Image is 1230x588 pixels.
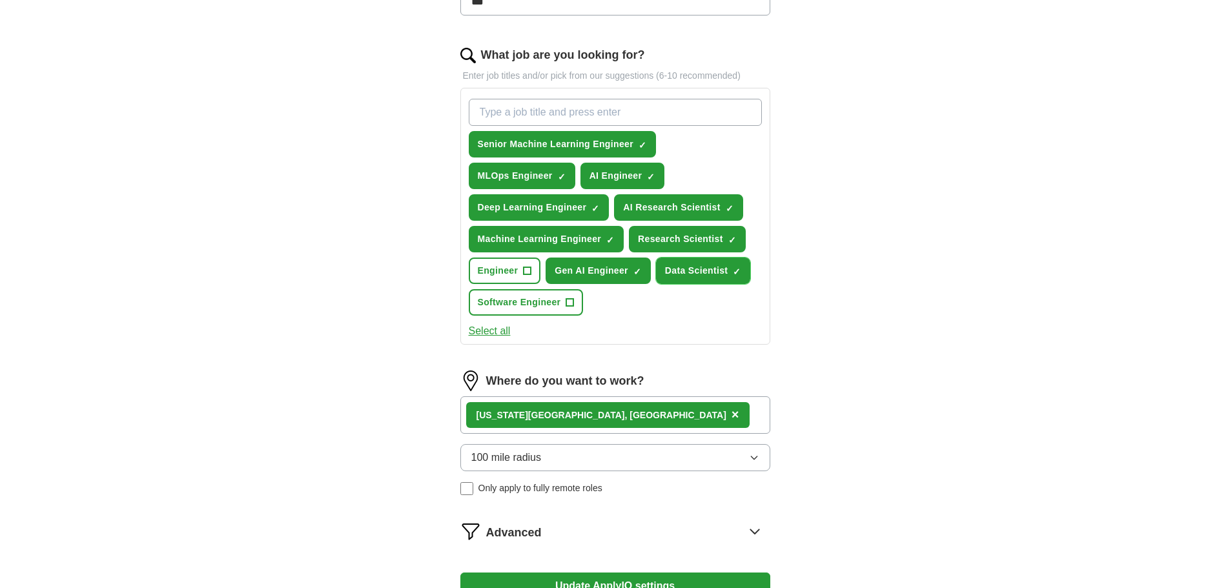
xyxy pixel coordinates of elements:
span: 100 mile radius [471,450,542,465]
span: Only apply to fully remote roles [478,482,602,495]
button: Research Scientist✓ [629,226,746,252]
span: AI Engineer [589,169,642,183]
span: Machine Learning Engineer [478,232,602,246]
button: AI Research Scientist✓ [614,194,743,221]
span: Engineer [478,264,518,278]
span: ✓ [733,267,741,277]
span: Gen AI Engineer [555,264,628,278]
div: [US_STATE][GEOGRAPHIC_DATA], [GEOGRAPHIC_DATA] [477,409,726,422]
span: Senior Machine Learning Engineer [478,137,633,151]
img: search.png [460,48,476,63]
span: Software Engineer [478,296,561,309]
span: AI Research Scientist [623,201,721,214]
button: Machine Learning Engineer✓ [469,226,624,252]
span: ✓ [558,172,566,182]
input: Only apply to fully remote roles [460,482,473,495]
button: Select all [469,323,511,339]
span: Data Scientist [665,264,728,278]
button: Software Engineer [469,289,584,316]
button: Engineer [469,258,541,284]
span: ✓ [647,172,655,182]
button: Senior Machine Learning Engineer✓ [469,131,656,157]
button: MLOps Engineer✓ [469,163,575,189]
button: Gen AI Engineer✓ [546,258,651,284]
span: × [732,407,739,421]
span: ✓ [606,235,614,245]
span: ✓ [726,203,733,214]
span: Deep Learning Engineer [478,201,587,214]
span: ✓ [591,203,599,214]
button: 100 mile radius [460,444,770,471]
label: What job are you looking for? [481,46,645,64]
img: filter [460,521,481,542]
span: MLOps Engineer [478,169,553,183]
button: Deep Learning Engineer✓ [469,194,610,221]
label: Where do you want to work? [486,372,644,390]
button: AI Engineer✓ [580,163,665,189]
span: Research Scientist [638,232,723,246]
input: Type a job title and press enter [469,99,762,126]
span: ✓ [728,235,736,245]
button: Data Scientist✓ [656,258,751,284]
img: location.png [460,370,481,391]
span: ✓ [639,140,646,150]
span: Advanced [486,524,542,542]
button: × [732,405,739,425]
p: Enter job titles and/or pick from our suggestions (6-10 recommended) [460,69,770,83]
span: ✓ [633,267,641,277]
